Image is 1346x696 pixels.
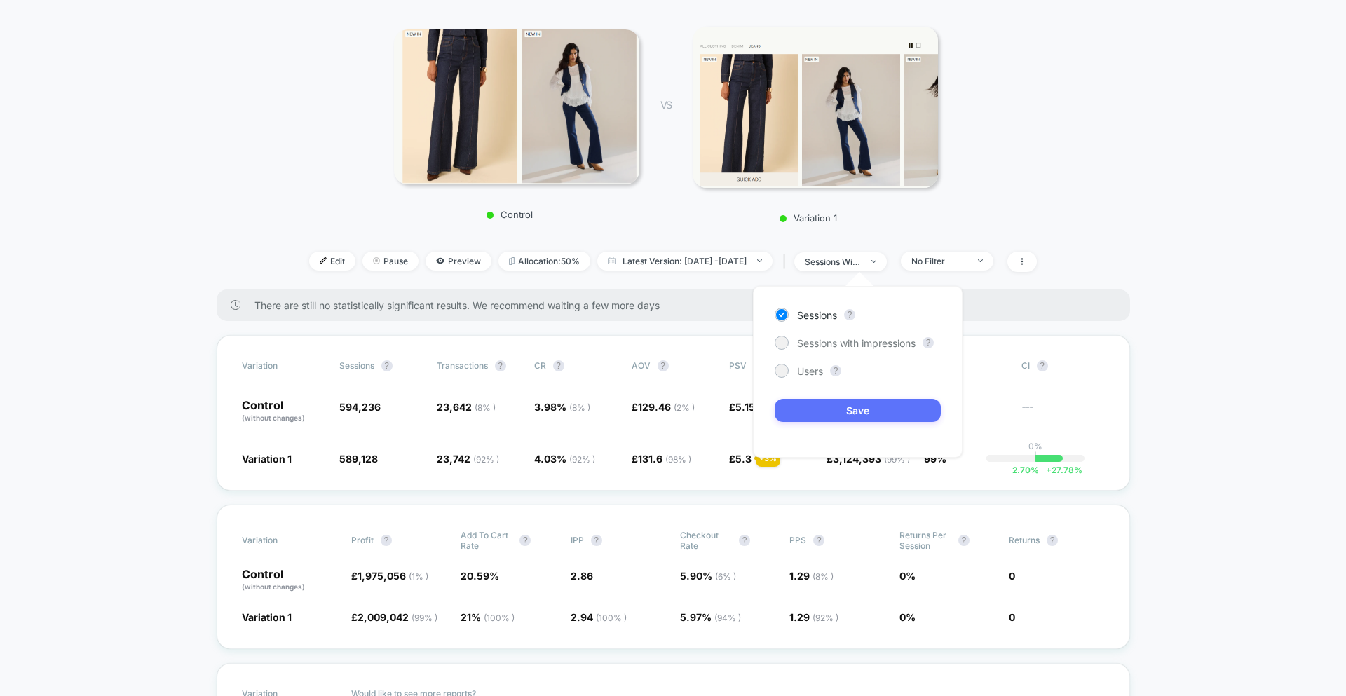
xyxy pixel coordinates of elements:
[362,252,419,271] span: Pause
[320,257,327,264] img: edit
[686,212,931,224] p: Variation 1
[735,401,755,413] span: 5.15
[339,401,381,413] span: 594,236
[534,453,595,465] span: 4.03 %
[797,337,916,349] span: Sessions with impressions
[242,453,292,465] span: Variation 1
[789,570,834,582] span: 1.29
[358,570,428,582] span: 1,975,056
[693,27,938,188] img: Variation 1 main
[351,611,437,623] span: £
[437,360,488,371] span: Transactions
[674,402,695,413] span: ( 2 % )
[242,400,325,423] p: Control
[1009,570,1015,582] span: 0
[729,453,752,465] span: £
[638,453,691,465] span: 131.6
[1028,441,1042,451] p: 0%
[813,571,834,582] span: ( 8 % )
[714,613,741,623] span: ( 94 % )
[729,360,747,371] span: PSV
[498,252,590,271] span: Allocation: 50%
[309,252,355,271] span: Edit
[484,613,515,623] span: ( 100 % )
[978,259,983,262] img: end
[461,570,499,582] span: 20.59 %
[658,360,669,371] button: ?
[509,257,515,265] img: rebalance
[475,402,496,413] span: ( 8 % )
[437,401,496,413] span: 23,642
[597,252,773,271] span: Latest Version: [DATE] - [DATE]
[473,454,499,465] span: ( 92 % )
[608,257,616,264] img: calendar
[899,530,951,551] span: Returns Per Session
[830,365,841,376] button: ?
[571,611,627,623] span: 2.94
[735,453,752,465] span: 5.3
[1021,360,1099,371] span: CI
[339,453,378,465] span: 589,128
[797,309,837,321] span: Sessions
[242,582,305,591] span: (without changes)
[789,611,838,623] span: 1.29
[373,257,380,264] img: end
[242,414,305,422] span: (without changes)
[534,360,546,371] span: CR
[805,257,861,267] div: sessions with impression
[680,611,741,623] span: 5.97 %
[780,252,794,272] span: |
[1021,403,1105,423] span: ---
[739,535,750,546] button: ?
[660,99,672,111] span: VS
[1039,465,1082,475] span: 27.78 %
[426,252,491,271] span: Preview
[632,401,695,413] span: £
[351,570,428,582] span: £
[899,570,916,582] span: 0 %
[844,309,855,320] button: ?
[757,259,762,262] img: end
[665,454,691,465] span: ( 98 % )
[409,571,428,582] span: ( 1 % )
[680,530,732,551] span: Checkout Rate
[412,613,437,623] span: ( 99 % )
[923,337,934,348] button: ?
[813,535,824,546] button: ?
[519,535,531,546] button: ?
[571,535,584,545] span: IPP
[729,401,755,413] span: £
[461,530,512,551] span: Add To Cart Rate
[437,453,499,465] span: 23,742
[351,535,374,545] span: Profit
[632,360,651,371] span: AOV
[1037,360,1048,371] button: ?
[911,256,967,266] div: No Filter
[254,299,1102,311] span: There are still no statistically significant results. We recommend waiting a few more days
[789,535,806,545] span: PPS
[591,535,602,546] button: ?
[569,454,595,465] span: ( 92 % )
[715,571,736,582] span: ( 6 % )
[797,365,823,377] span: Users
[1009,611,1015,623] span: 0
[358,611,437,623] span: 2,009,042
[813,613,838,623] span: ( 92 % )
[775,399,941,422] button: Save
[1012,465,1039,475] span: 2.70 %
[958,535,970,546] button: ?
[632,453,691,465] span: £
[387,209,632,220] p: Control
[534,401,590,413] span: 3.98 %
[899,611,916,623] span: 0 %
[242,360,319,371] span: Variation
[1009,535,1040,545] span: Returns
[495,360,506,371] button: ?
[394,29,639,184] img: Control main
[461,611,515,623] span: 21 %
[1046,465,1052,475] span: +
[1034,451,1037,462] p: |
[242,611,292,623] span: Variation 1
[242,530,319,551] span: Variation
[596,613,627,623] span: ( 100 % )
